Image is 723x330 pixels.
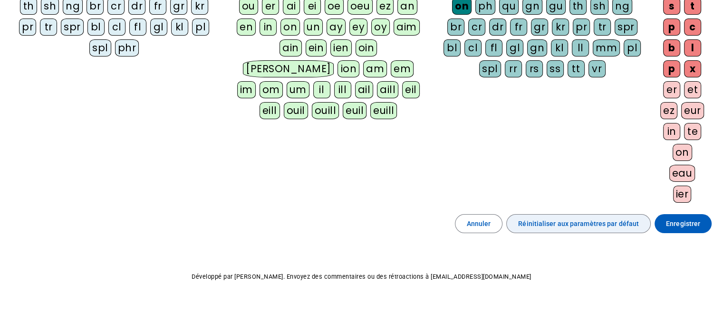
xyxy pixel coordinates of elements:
div: p [663,60,680,77]
div: [PERSON_NAME] [243,60,334,77]
div: euil [343,102,366,119]
div: bl [443,39,461,57]
div: aill [377,81,398,98]
div: cr [468,19,485,36]
div: te [684,123,701,140]
div: ion [337,60,359,77]
div: pr [19,19,36,36]
div: il [313,81,330,98]
div: ay [327,19,346,36]
div: gl [506,39,523,57]
div: em [391,60,414,77]
div: l [684,39,701,57]
div: phr [115,39,139,57]
button: Réinitialiser aux paramètres par défaut [506,214,651,233]
div: bl [87,19,105,36]
div: gl [150,19,167,36]
div: cl [108,19,125,36]
div: ien [330,39,352,57]
div: kl [551,39,568,57]
div: rs [526,60,543,77]
div: b [663,39,680,57]
button: Annuler [455,214,503,233]
div: ier [673,186,692,203]
div: en [237,19,256,36]
div: on [673,144,692,161]
span: Annuler [467,218,491,229]
div: in [663,123,680,140]
div: un [304,19,323,36]
div: p [663,19,680,36]
div: gr [531,19,548,36]
p: Développé par [PERSON_NAME]. Envoyez des commentaires ou des rétroactions à [EMAIL_ADDRESS][DOMAI... [8,271,715,283]
div: eau [669,165,695,182]
div: on [280,19,300,36]
div: aim [394,19,420,36]
div: fl [129,19,146,36]
div: eil [402,81,420,98]
div: ez [660,102,677,119]
div: tr [40,19,57,36]
div: mm [593,39,620,57]
div: ill [334,81,351,98]
div: kl [171,19,188,36]
div: um [287,81,309,98]
div: spl [89,39,111,57]
div: rr [505,60,522,77]
div: ouil [284,102,308,119]
div: pl [624,39,641,57]
div: tr [594,19,611,36]
div: br [447,19,464,36]
div: ll [572,39,589,57]
div: in [260,19,277,36]
div: oy [371,19,390,36]
div: im [237,81,256,98]
div: ail [355,81,374,98]
div: am [363,60,387,77]
div: gn [527,39,547,57]
span: Réinitialiser aux paramètres par défaut [518,218,639,229]
div: oin [356,39,377,57]
div: pl [192,19,209,36]
div: er [663,81,680,98]
div: vr [588,60,606,77]
div: kr [552,19,569,36]
div: eill [260,102,280,119]
div: x [684,60,701,77]
div: cl [464,39,482,57]
div: fr [510,19,527,36]
div: ey [349,19,367,36]
div: dr [489,19,506,36]
div: fl [485,39,502,57]
div: spr [615,19,637,36]
div: c [684,19,701,36]
div: pr [573,19,590,36]
div: om [260,81,283,98]
div: ss [547,60,564,77]
div: euill [370,102,397,119]
div: ain [280,39,302,57]
div: et [684,81,701,98]
div: ein [306,39,327,57]
div: tt [568,60,585,77]
div: spr [61,19,84,36]
span: Enregistrer [666,218,700,229]
button: Enregistrer [655,214,712,233]
div: ouill [312,102,339,119]
div: eur [681,102,704,119]
div: spl [479,60,501,77]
